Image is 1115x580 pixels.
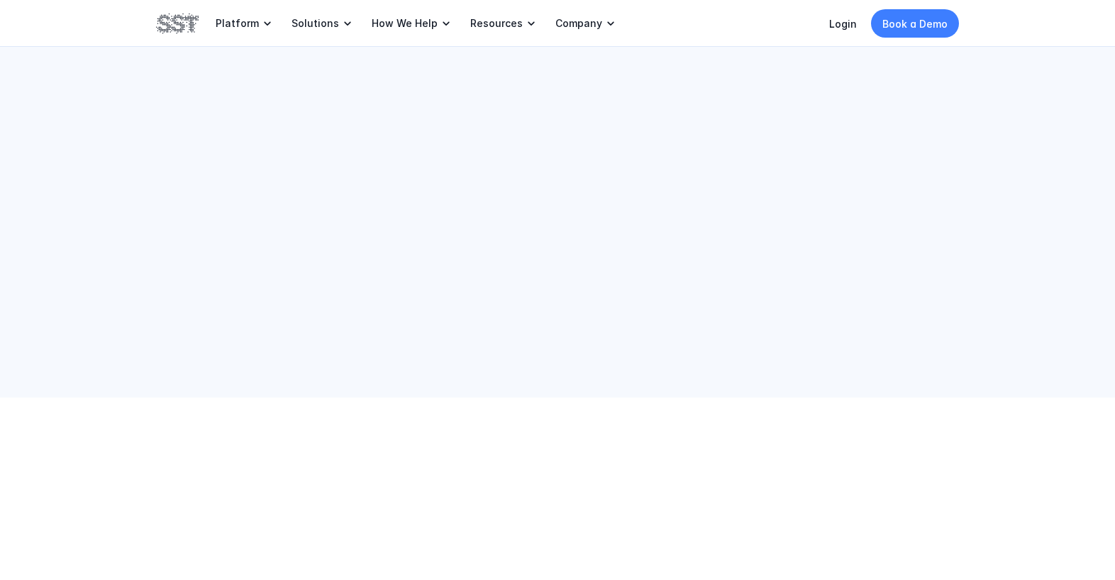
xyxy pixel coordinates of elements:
p: Company [555,17,602,30]
p: How We Help [372,17,438,30]
a: Book a Demo [871,9,959,38]
p: Solutions [292,17,339,30]
p: Platform [216,17,259,30]
img: SST logo [156,11,199,35]
a: Login [829,18,857,30]
p: Resources [470,17,523,30]
p: Book a Demo [882,16,948,31]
